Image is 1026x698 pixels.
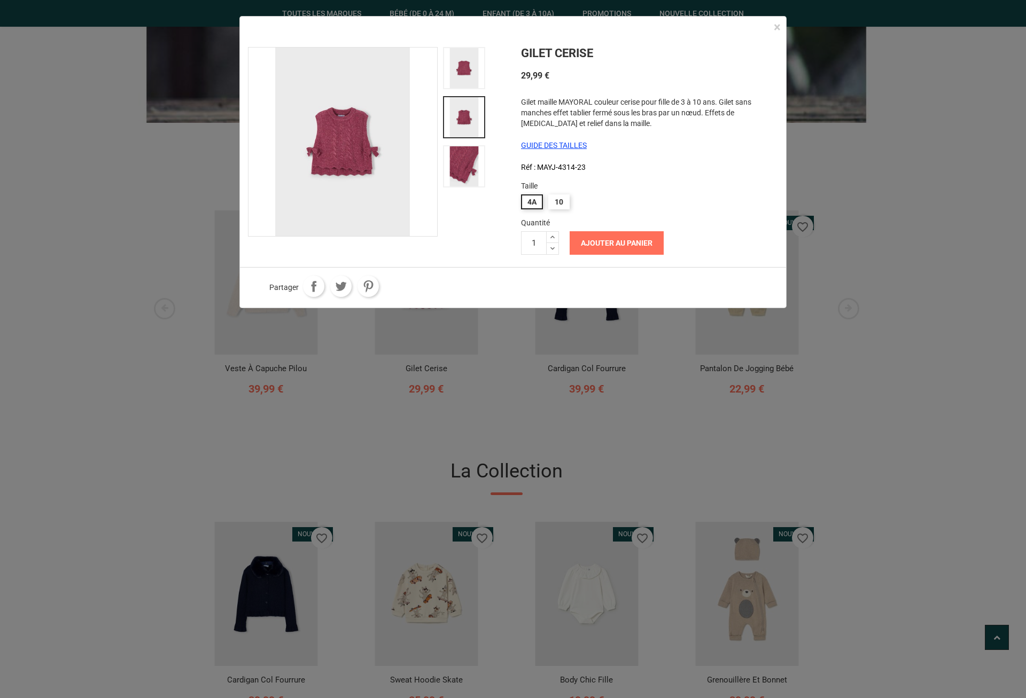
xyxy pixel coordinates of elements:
[521,97,778,129] p: Gilet maille MAYORAL couleur cerise pour fille de 3 à 10 ans. Gilet sans manches effet tablier fe...
[443,96,485,138] img: Gilet cerise fille - MAYORAL | Jojo&Co : Vêtements enfants - Antibes
[269,282,299,293] span: Partager
[521,217,778,228] span: Quantité
[521,141,587,150] a: Guide des Tailles
[521,70,549,81] span: 29,99 €
[443,145,485,187] img: Gilet cerise fille - MAYORAL | Jojo&Co : Vêtements enfants - Antibes
[248,47,438,237] img: Gilet cerise fille - MAYORAL | Jojo&Co : Vêtements enfants - Antibes
[330,276,352,297] a: Tweet
[521,231,547,255] input: Quantité
[521,47,778,60] h1: Gilet cerise
[774,20,781,35] span: ×
[357,276,379,297] a: Pinterest
[521,181,778,191] span: Taille
[570,231,664,255] button: Ajouter au panier
[774,21,781,34] button: Close
[443,47,485,89] img: Gilet cerise fille - MAYORAL | Jojo&Co : Vêtements enfants - Antibes
[521,163,586,171] span: Réf : MAYJ-4314-23
[303,276,324,297] a: Partager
